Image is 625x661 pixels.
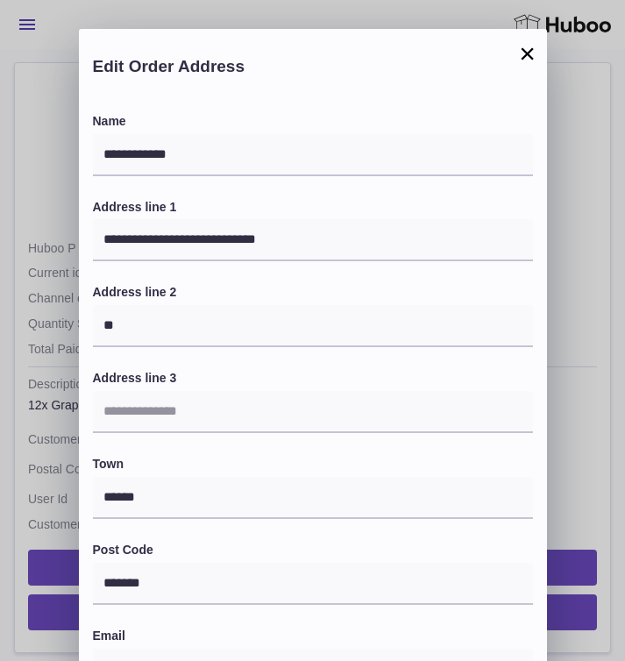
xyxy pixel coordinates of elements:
[93,113,533,130] label: Name
[93,542,533,558] label: Post Code
[93,628,533,644] label: Email
[93,370,533,387] label: Address line 3
[93,284,533,301] label: Address line 2
[93,199,533,216] label: Address line 1
[93,55,533,87] h2: Edit Order Address
[517,43,538,64] button: ×
[93,456,533,473] label: Town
